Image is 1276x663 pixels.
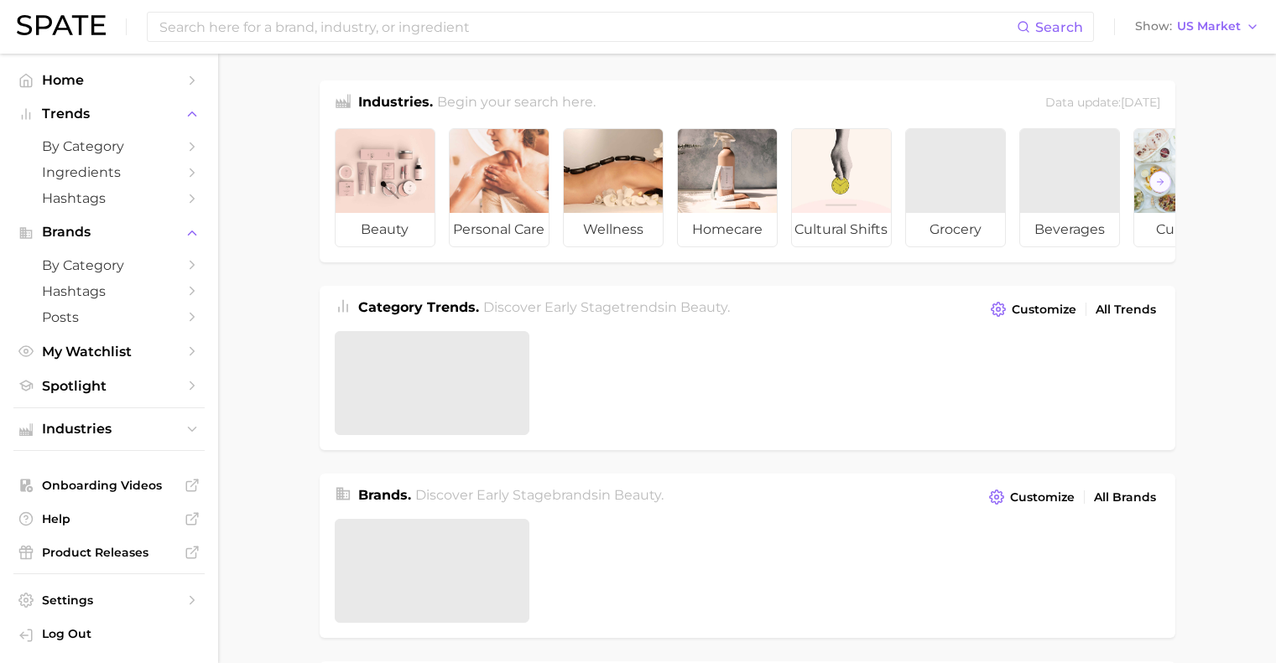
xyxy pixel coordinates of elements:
span: Ingredients [42,164,176,180]
span: Customize [1012,303,1076,317]
a: by Category [13,252,205,278]
a: personal care [449,128,549,247]
a: grocery [905,128,1006,247]
a: Settings [13,588,205,613]
a: All Brands [1090,486,1160,509]
button: Industries [13,417,205,442]
span: Spotlight [42,378,176,394]
span: Log Out [42,626,191,641]
span: Settings [42,593,176,608]
span: Onboarding Videos [42,478,176,493]
a: cultural shifts [791,128,892,247]
a: wellness [563,128,664,247]
span: Industries [42,422,176,437]
span: beauty [614,487,661,503]
span: homecare [678,213,777,246]
span: cultural shifts [792,213,891,246]
a: Product Releases [13,540,205,565]
span: Discover Early Stage trends in . [483,299,730,315]
h1: Industries. [358,92,433,115]
a: beauty [335,128,435,247]
span: Brands . [358,487,411,503]
button: Customize [985,485,1078,509]
span: Category Trends . [358,299,479,315]
span: All Trends [1096,303,1156,317]
span: Customize [1010,490,1075,505]
a: by Category [13,133,205,159]
span: Help [42,511,176,526]
h2: Begin your search here. [437,92,596,115]
a: Onboarding Videos [13,473,205,498]
span: beauty [336,213,435,246]
span: Trends [42,106,176,122]
button: Brands [13,220,205,245]
span: Product Releases [42,545,176,560]
a: All Trends [1091,298,1160,321]
div: Data update: [DATE] [1045,92,1160,115]
span: wellness [564,213,663,246]
span: My Watchlist [42,344,176,360]
span: personal care [450,213,549,246]
span: Search [1035,19,1083,35]
a: culinary [1133,128,1234,247]
span: Show [1135,22,1172,31]
a: Ingredients [13,159,205,185]
span: beauty [680,299,727,315]
a: Home [13,67,205,93]
button: Customize [987,298,1080,321]
span: by Category [42,138,176,154]
span: by Category [42,257,176,273]
span: Hashtags [42,190,176,206]
img: SPATE [17,15,106,35]
span: All Brands [1094,490,1156,505]
a: homecare [677,128,778,247]
button: Trends [13,101,205,127]
a: beverages [1019,128,1120,247]
button: Scroll Right [1149,171,1171,193]
span: beverages [1020,213,1119,246]
a: Hashtags [13,278,205,304]
a: Help [13,506,205,531]
span: Home [42,72,176,88]
span: Brands [42,225,176,240]
span: Hashtags [42,283,176,299]
a: Hashtags [13,185,205,211]
span: US Market [1177,22,1241,31]
span: Discover Early Stage brands in . [415,487,664,503]
a: Log out. Currently logged in with e-mail pquiroz@maryruths.com. [13,621,205,650]
input: Search here for a brand, industry, or ingredient [158,13,1017,41]
button: ShowUS Market [1131,16,1263,38]
span: grocery [906,213,1005,246]
span: Posts [42,309,176,325]
a: Spotlight [13,373,205,399]
a: My Watchlist [13,339,205,365]
a: Posts [13,304,205,330]
span: culinary [1134,213,1233,246]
